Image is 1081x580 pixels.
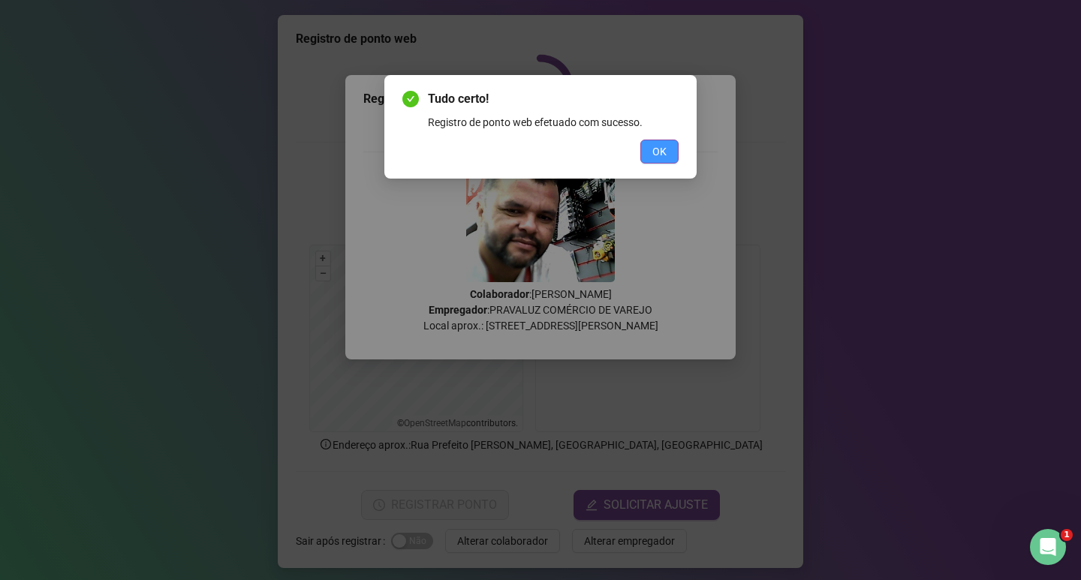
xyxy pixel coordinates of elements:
span: OK [652,143,667,160]
iframe: Intercom live chat [1030,529,1066,565]
div: Registro de ponto web efetuado com sucesso. [428,114,679,131]
span: 1 [1061,529,1073,541]
span: Tudo certo! [428,90,679,108]
button: OK [640,140,679,164]
span: check-circle [402,91,419,107]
